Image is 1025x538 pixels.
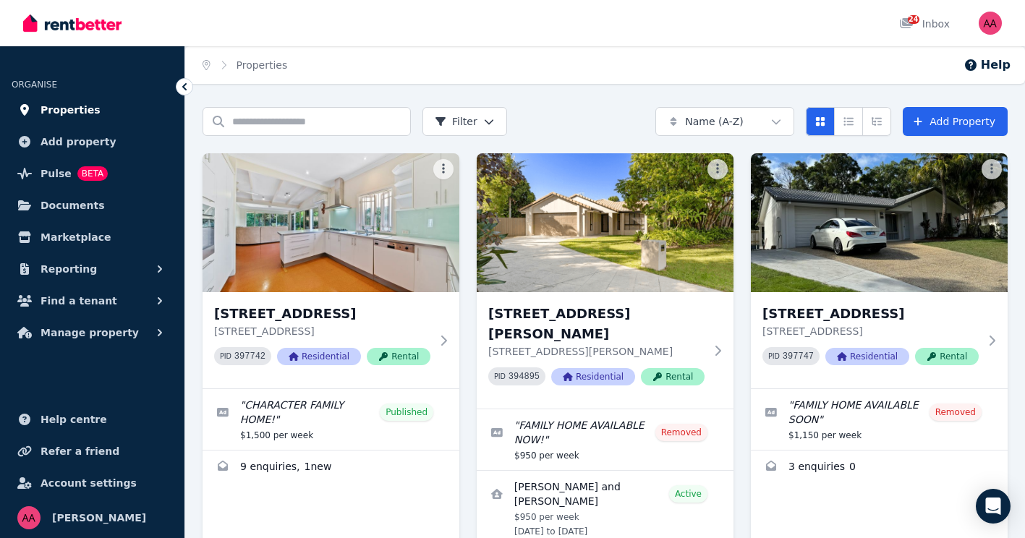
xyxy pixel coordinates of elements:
img: 2 The Avenue, Clayfield [203,153,459,292]
span: [PERSON_NAME] [52,509,146,526]
a: Edit listing: CHARACTER FAMILY HOME! [203,389,459,450]
span: Help centre [41,411,107,428]
h3: [STREET_ADDRESS] [762,304,979,324]
p: [STREET_ADDRESS] [762,324,979,338]
code: 397747 [783,351,814,362]
span: Filter [435,114,477,129]
a: Marketplace [12,223,173,252]
button: Help [964,56,1011,74]
button: More options [707,159,728,179]
a: Properties [12,95,173,124]
a: Account settings [12,469,173,498]
button: Expanded list view [862,107,891,136]
a: Help centre [12,405,173,434]
a: Edit listing: FAMILY HOME AVAILABLE NOW! [477,409,733,470]
small: PID [220,352,231,360]
span: Name (A-Z) [685,114,744,129]
span: Manage property [41,324,139,341]
nav: Breadcrumb [185,46,305,84]
span: Residential [551,368,635,385]
span: Documents [41,197,105,214]
img: 9 Casuarina Ct, Noosaville [751,153,1008,292]
button: Compact list view [834,107,863,136]
p: [STREET_ADDRESS][PERSON_NAME] [488,344,705,359]
img: Annie Abra [17,506,41,529]
span: BETA [77,166,108,181]
a: 2 The Avenue, Clayfield[STREET_ADDRESS][STREET_ADDRESS]PID 397742ResidentialRental [203,153,459,388]
div: View options [806,107,891,136]
div: Inbox [899,17,950,31]
button: Filter [422,107,507,136]
span: Residential [825,348,909,365]
a: Edit listing: FAMILY HOME AVAILABLE SOON [751,389,1008,450]
h3: [STREET_ADDRESS] [214,304,430,324]
span: Add property [41,133,116,150]
code: 397742 [234,351,265,362]
a: Properties [237,59,288,71]
a: Documents [12,191,173,220]
small: PID [494,372,506,380]
img: Annie Abra [979,12,1002,35]
a: 5 Lowe Ct, Tewantin[STREET_ADDRESS][PERSON_NAME][STREET_ADDRESS][PERSON_NAME]PID 394895Residentia... [477,153,733,409]
span: Properties [41,101,101,119]
div: Open Intercom Messenger [976,489,1011,524]
button: Card view [806,107,835,136]
a: Enquiries for 2 The Avenue, Clayfield [203,451,459,485]
p: [STREET_ADDRESS] [214,324,430,338]
span: Account settings [41,474,137,492]
span: 24 [908,15,919,24]
a: Add property [12,127,173,156]
h3: [STREET_ADDRESS][PERSON_NAME] [488,304,705,344]
small: PID [768,352,780,360]
button: Manage property [12,318,173,347]
span: Find a tenant [41,292,117,309]
button: Find a tenant [12,286,173,315]
span: Reporting [41,260,97,278]
span: Residential [277,348,361,365]
button: More options [982,159,1002,179]
img: 5 Lowe Ct, Tewantin [477,153,733,292]
a: Enquiries for 9 Casuarina Ct, Noosaville [751,451,1008,485]
img: RentBetter [23,12,122,34]
a: 9 Casuarina Ct, Noosaville[STREET_ADDRESS][STREET_ADDRESS]PID 397747ResidentialRental [751,153,1008,388]
span: Refer a friend [41,443,119,460]
span: Pulse [41,165,72,182]
span: Rental [641,368,705,385]
span: ORGANISE [12,80,57,90]
button: Reporting [12,255,173,283]
span: Marketplace [41,229,111,246]
span: Rental [915,348,979,365]
button: More options [433,159,454,179]
a: Refer a friend [12,437,173,466]
a: PulseBETA [12,159,173,188]
span: Rental [367,348,430,365]
a: Add Property [903,107,1008,136]
code: 394895 [509,372,540,382]
button: Name (A-Z) [655,107,794,136]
